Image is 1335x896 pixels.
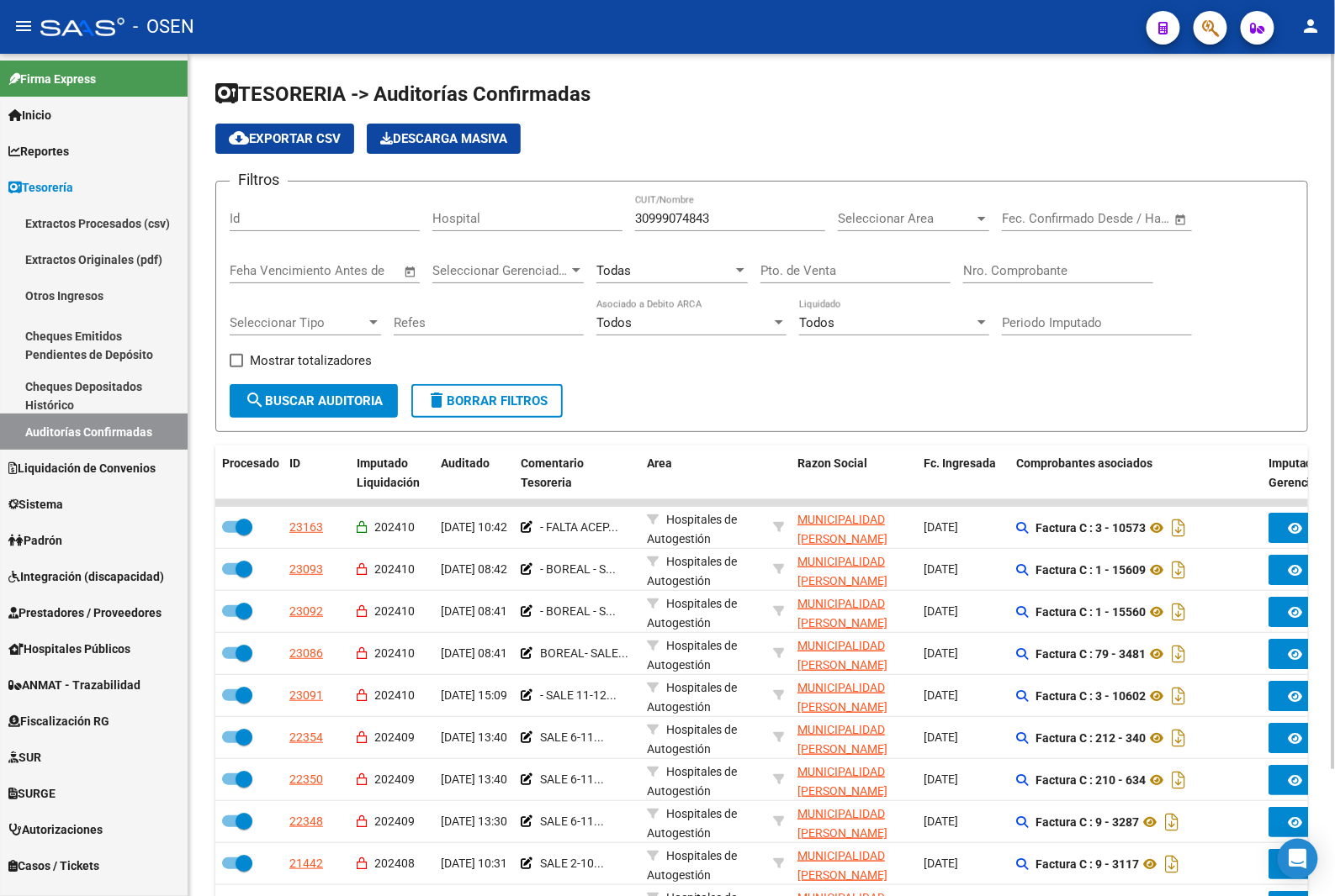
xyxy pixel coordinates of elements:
[441,772,507,786] span: [DATE] 13:40
[521,456,584,489] span: Comentario Tesoreria
[797,456,867,470] span: Razon Social
[8,676,140,694] span: ANMAT - Trazabilidad
[1036,647,1146,661] strong: Factura C : 79 - 3481
[924,772,958,786] span: [DATE]
[8,640,130,658] span: Hospitales Públicos
[230,315,366,330] span: Seleccionar Tipo
[289,518,323,537] div: 23163
[374,772,415,786] span: 202409
[1036,857,1139,871] strong: Factura C : 9 - 3117
[797,765,911,817] span: MUNICIPALIDAD [PERSON_NAME][GEOGRAPHIC_DATA]
[797,807,911,859] span: MUNICIPALIDAD [PERSON_NAME][GEOGRAPHIC_DATA]
[441,814,507,828] span: [DATE] 13:30
[647,555,737,588] span: Hospitales de Autogestión
[8,712,109,730] span: Fiscalización RG
[647,456,672,470] span: Area
[289,812,323,831] div: 22348
[441,604,507,618] span: [DATE] 08:41
[924,646,958,660] span: [DATE]
[540,520,618,534] span: - FALTA ACEP...
[401,262,421,282] button: Open calendar
[924,604,958,618] span: [DATE]
[797,552,910,588] div: - 30999074843
[289,770,323,789] div: 22350
[540,562,616,576] span: - BOREAL - S...
[1036,521,1146,535] strong: Factura C : 3 - 10573
[8,856,99,875] span: Casos / Tickets
[8,603,162,622] span: Prestadores / Proveedores
[647,849,737,882] span: Hospitales de Autogestión
[229,131,341,146] span: Exportar CSV
[374,856,415,870] span: 202408
[289,456,300,470] span: ID
[797,723,911,775] span: MUNICIPALIDAD [PERSON_NAME][GEOGRAPHIC_DATA]
[924,688,958,702] span: [DATE]
[647,681,737,714] span: Hospitales de Autogestión
[245,393,383,408] span: Buscar Auditoria
[1002,211,1070,226] input: Fecha inicio
[1036,731,1146,745] strong: Factura C : 212 - 340
[8,459,156,477] span: Liquidación de Convenios
[1168,767,1189,793] i: Descargar documento
[924,520,958,534] span: [DATE]
[8,495,63,514] span: Sistema
[411,384,563,418] button: Borrar Filtros
[426,390,447,410] mat-icon: delete
[8,748,41,767] span: SUR
[1301,16,1322,36] mat-icon: person
[924,856,958,870] span: [DATE]
[1036,773,1146,787] strong: Factura C : 210 - 634
[540,688,617,702] span: - SALE 11-12...
[540,856,604,870] span: SALE 2-10...
[540,814,604,828] span: SALE 6-11...
[540,730,604,744] span: SALE 6-11...
[289,644,323,663] div: 23086
[8,70,96,88] span: Firma Express
[8,106,51,124] span: Inicio
[540,604,616,618] span: - BOREAL - S...
[647,597,737,630] span: Hospitales de Autogestión
[245,390,265,410] mat-icon: search
[350,445,434,501] datatable-header-cell: Imputado Liquidación
[441,456,490,470] span: Auditado
[215,124,354,154] button: Exportar CSV
[1036,605,1146,619] strong: Factura C : 1 - 15560
[289,854,323,873] div: 21442
[797,678,910,714] div: - 30999074843
[367,124,521,154] button: Descarga Masiva
[374,520,415,534] span: 202410
[367,124,521,154] app-download-masive: Descarga masiva de comprobantes (adjuntos)
[8,142,69,161] span: Reportes
[441,646,507,660] span: [DATE] 08:41
[289,686,323,705] div: 23091
[647,639,737,672] span: Hospitales de Autogestión
[1085,211,1167,226] input: Fecha fin
[797,681,911,733] span: MUNICIPALIDAD [PERSON_NAME][GEOGRAPHIC_DATA]
[797,846,910,882] div: - 30999074843
[799,315,834,330] span: Todos
[229,128,249,148] mat-icon: cloud_download
[596,315,632,330] span: Todos
[8,531,62,550] span: Padrón
[374,562,415,576] span: 202410
[514,445,640,501] datatable-header-cell: Comentario Tesoreria
[1168,683,1189,709] i: Descargar documento
[924,456,996,470] span: Fc. Ingresada
[8,567,164,586] span: Integración (discapacidad)
[647,513,737,546] span: Hospitales de Autogestión
[647,765,737,798] span: Hospitales de Autogestión
[441,688,507,702] span: [DATE] 15:09
[1036,815,1139,829] strong: Factura C : 9 - 3287
[797,636,910,672] div: - 30999074843
[8,784,56,803] span: SURGE
[250,350,372,371] span: Mostrar totalizadores
[924,562,958,576] span: [DATE]
[380,131,507,146] span: Descarga Masiva
[1009,445,1262,501] datatable-header-cell: Comprobantes asociados
[133,8,194,45] span: - OSEN
[283,445,350,501] datatable-header-cell: ID
[1168,725,1189,751] i: Descargar documento
[432,263,569,278] span: Seleccionar Gerenciador
[441,730,507,744] span: [DATE] 13:40
[289,728,323,747] div: 22354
